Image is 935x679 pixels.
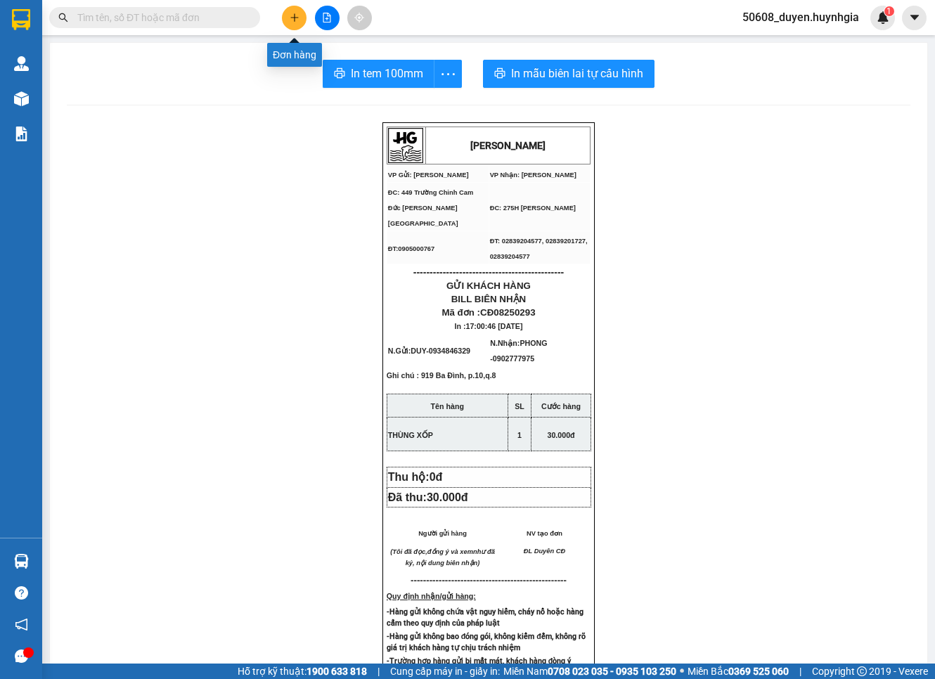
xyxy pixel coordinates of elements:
[134,12,168,27] span: Nhận:
[354,13,364,22] span: aim
[390,548,473,555] em: (Tôi đã đọc,đồng ý và xem
[427,491,468,503] span: 30.000đ
[282,6,307,30] button: plus
[515,402,524,410] strong: SL
[323,60,434,88] button: printerIn tem 100mm
[347,6,372,30] button: aim
[430,471,443,483] span: 0đ
[527,530,562,537] span: NV tạo đơn
[731,8,870,26] span: 50608_duyen.huynhgia
[12,12,34,27] span: Gửi:
[388,172,469,179] span: VP Gửi: [PERSON_NAME]
[14,127,29,141] img: solution-icon
[15,618,28,631] span: notification
[14,56,29,71] img: warehouse-icon
[503,664,676,679] span: Miền Nam
[511,65,643,82] span: In mẫu biên lai tự cấu hình
[388,128,423,163] img: logo
[420,575,567,586] span: -----------------------------------------------
[387,592,476,600] strong: Quy định nhận/gửi hàng:
[446,280,531,291] span: GỬI KHÁCH HÀNG
[857,666,867,676] span: copyright
[466,322,523,330] span: 17:00:46 [DATE]
[490,238,588,260] span: ĐT: 02839204577, 02839201727, 02839204577
[387,371,496,391] span: Ghi chú : 919 Ba Đình, p.10,q.8
[490,172,576,179] span: VP Nhận: [PERSON_NAME]
[334,67,345,81] span: printer
[470,140,546,151] strong: [PERSON_NAME]
[728,666,789,677] strong: 0369 525 060
[490,205,576,212] span: ĐC: 275H [PERSON_NAME]
[315,6,340,30] button: file-add
[15,586,28,600] span: question-circle
[541,402,581,410] strong: Cước hàng
[483,60,654,88] button: printerIn mẫu biên lai tự cấu hình
[15,649,28,663] span: message
[238,664,367,679] span: Hỗ trợ kỹ thuật:
[426,347,470,355] span: -
[12,9,30,30] img: logo-vxr
[388,431,433,439] span: THÙNG XỐP
[902,6,927,30] button: caret-down
[441,307,535,318] span: Mã đơn :
[431,402,464,410] strong: Tên hàng
[413,266,564,278] span: ----------------------------------------------
[547,431,574,439] span: 30.000đ
[877,11,889,24] img: icon-new-feature
[388,245,434,252] span: ĐT:0905000767
[388,491,468,503] span: Đã thu:
[680,668,684,674] span: ⚪️
[524,548,565,555] span: ĐL Duyên CĐ
[494,67,505,81] span: printer
[480,307,536,318] span: CĐ08250293
[290,13,299,22] span: plus
[14,91,29,106] img: warehouse-icon
[134,60,247,80] div: 0902777975
[322,13,332,22] span: file-add
[388,471,449,483] span: Thu hộ:
[378,664,380,679] span: |
[58,13,68,22] span: search
[434,65,461,83] span: more
[406,548,495,567] em: như đã ký, nội dung biên nhận)
[388,347,470,355] span: N.Gửi:
[12,12,124,44] div: [PERSON_NAME]
[14,554,29,569] img: warehouse-icon
[493,354,534,363] span: 0902777975
[451,294,527,304] span: BILL BIÊN NHẬN
[411,575,420,586] span: ---
[351,65,423,82] span: In tem 100mm
[886,6,891,16] span: 1
[411,347,426,355] span: DUY
[390,664,500,679] span: Cung cấp máy in - giấy in:
[388,189,473,227] span: ĐC: 449 Trường Chinh Cam Đức [PERSON_NAME][GEOGRAPHIC_DATA]
[77,10,243,25] input: Tìm tên, số ĐT hoặc mã đơn
[307,666,367,677] strong: 1900 633 818
[688,664,789,679] span: Miền Bắc
[455,322,523,330] span: In :
[548,666,676,677] strong: 0708 023 035 - 0935 103 250
[517,431,522,439] span: 1
[134,12,247,44] div: [PERSON_NAME]
[387,632,586,652] strong: -Hàng gửi không bao đóng gói, không kiểm đếm, không rõ giá trị khách hàng tự chịu trách nhiệm
[12,44,124,60] div: DUY
[799,664,801,679] span: |
[884,6,894,16] sup: 1
[134,44,247,60] div: PHONG
[429,347,470,355] span: 0934846329
[387,607,583,628] strong: -Hàng gửi không chứa vật nguy hiểm, cháy nổ hoặc hàng cấm theo quy định của pháp luật
[11,90,53,105] span: Đã thu :
[908,11,921,24] span: caret-down
[490,339,547,363] span: N.Nhận:
[434,60,462,88] button: more
[11,89,127,105] div: 30.000
[12,60,124,80] div: 0934846329
[418,530,467,537] span: Người gửi hàng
